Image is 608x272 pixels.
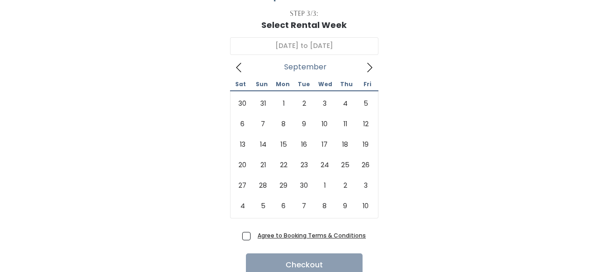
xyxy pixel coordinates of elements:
span: September 28, 2025 [253,175,273,196]
span: October 7, 2025 [294,196,314,216]
span: September 8, 2025 [273,114,294,134]
span: September 5, 2025 [356,93,376,114]
span: Fri [357,82,378,87]
input: Select week [230,37,378,55]
span: September 24, 2025 [314,155,335,175]
span: September 18, 2025 [335,134,356,155]
span: September 22, 2025 [273,155,294,175]
span: August 31, 2025 [253,93,273,114]
span: September 26, 2025 [356,155,376,175]
span: September 15, 2025 [273,134,294,155]
span: September 13, 2025 [232,134,253,155]
span: September 7, 2025 [253,114,273,134]
a: Agree to Booking Terms & Conditions [258,231,366,239]
span: October 3, 2025 [356,175,376,196]
span: September 2, 2025 [294,93,314,114]
span: September 12, 2025 [356,114,376,134]
span: September 17, 2025 [314,134,335,155]
span: October 2, 2025 [335,175,356,196]
span: September 9, 2025 [294,114,314,134]
span: September 6, 2025 [232,114,253,134]
span: September 14, 2025 [253,134,273,155]
span: September 10, 2025 [314,114,335,134]
span: September 4, 2025 [335,93,356,114]
span: Sun [251,82,272,87]
span: Wed [314,82,335,87]
span: October 6, 2025 [273,196,294,216]
span: Mon [272,82,293,87]
span: October 10, 2025 [356,196,376,216]
span: August 30, 2025 [232,93,253,114]
span: October 5, 2025 [253,196,273,216]
span: September 30, 2025 [294,175,314,196]
span: Tue [294,82,314,87]
span: September 19, 2025 [356,134,376,155]
span: September 23, 2025 [294,155,314,175]
span: Thu [336,82,357,87]
span: October 9, 2025 [335,196,356,216]
span: September 1, 2025 [273,93,294,114]
span: October 4, 2025 [232,196,253,216]
span: September 21, 2025 [253,155,273,175]
span: September 29, 2025 [273,175,294,196]
span: September 27, 2025 [232,175,253,196]
span: October 1, 2025 [314,175,335,196]
span: September 11, 2025 [335,114,356,134]
h1: Select Rental Week [261,20,347,30]
span: September 25, 2025 [335,155,356,175]
span: September 3, 2025 [314,93,335,114]
div: Step 3/3: [290,9,318,19]
span: Sat [230,82,251,87]
span: September 20, 2025 [232,155,253,175]
span: September 16, 2025 [294,134,314,155]
span: September [284,65,327,69]
span: October 8, 2025 [314,196,335,216]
